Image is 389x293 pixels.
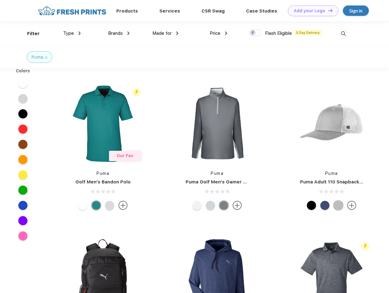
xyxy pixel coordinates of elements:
[361,242,369,250] img: flash_active_toggle.svg
[31,54,43,60] div: Puma
[118,201,128,210] img: more.svg
[349,7,362,14] div: Sign in
[116,8,138,14] a: Products
[338,29,348,39] img: desktop_search.svg
[108,31,123,36] span: Brands
[291,83,372,164] img: func=resize&h=266
[206,201,215,210] div: High Rise
[62,83,144,164] img: func=resize&h=266
[176,83,258,164] img: func=resize&h=266
[219,201,228,210] div: Quiet Shade
[78,31,81,35] img: dropdown.png
[45,56,47,59] img: filter_cancel.svg
[210,31,220,36] span: Price
[96,171,109,176] a: Puma
[117,153,133,158] span: Our Fav
[211,171,224,176] a: Puma
[159,8,180,14] a: Services
[294,8,325,13] div: Add your Logo
[265,31,292,36] span: Flash Eligible
[152,31,172,36] span: Made for
[233,201,242,210] img: more.svg
[347,201,356,210] img: more.svg
[176,31,178,35] img: dropdown.png
[192,201,202,210] div: Bright White
[328,9,333,12] img: DT
[127,31,129,35] img: dropdown.png
[27,30,40,37] div: Filter
[294,30,322,35] span: 5 Day Delivery
[202,8,225,14] a: CSR Swag
[63,31,74,36] span: Type
[78,201,87,210] div: Bright White
[307,201,316,210] div: Pma Blk Pma Blk
[36,5,108,16] img: fo%20logo%202.webp
[320,201,329,210] div: Peacoat Qut Shd
[186,179,282,185] a: Puma Golf Men's Gamer Golf Quarter-Zip
[325,171,338,176] a: Puma
[75,179,131,185] a: Golf Men's Bandon Polo
[133,88,141,96] img: flash_active_toggle.svg
[334,201,343,210] div: Quarry with Brt Whit
[225,31,227,35] img: dropdown.png
[92,201,101,210] div: Green Lagoon
[105,201,114,210] div: High Rise
[343,5,369,16] a: Sign in
[11,68,35,74] div: Colors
